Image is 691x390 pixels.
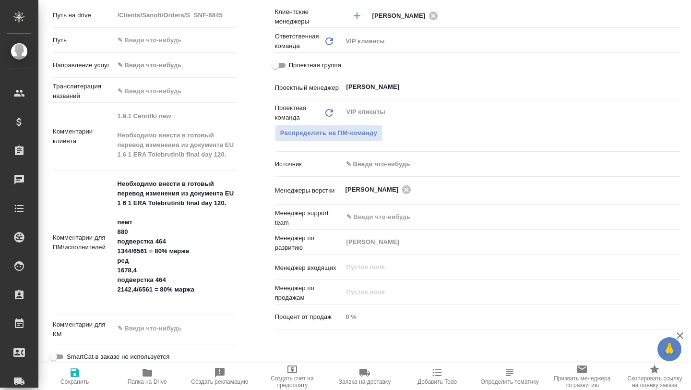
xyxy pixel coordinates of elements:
[275,103,323,122] p: Проектная команда
[675,189,677,191] button: Open
[118,61,225,70] div: ✎ Введи что-нибудь
[552,375,613,389] span: Призвать менеджера по развитию
[275,32,323,51] p: Ответственная команда
[346,159,669,169] div: ✎ Введи что-нибудь
[345,183,415,195] div: [PERSON_NAME]
[624,375,685,389] span: Скопировать ссылку на оценку заказа
[67,352,169,362] span: SmartCat в заказе не используется
[289,61,341,70] span: Проектная группа
[262,375,322,389] span: Создать счет на предоплату
[53,11,114,20] p: Путь на drive
[280,128,378,139] span: Распределить на ПМ-команду
[275,312,343,322] p: Процент от продаж
[114,108,237,163] textarea: 1.9.1 Cenrifki new Необходимо внести в готовый перевод изменения из документа EU 1 6 1 ERA Tolebr...
[345,261,658,273] input: Пустое поле
[417,378,457,385] span: Добавить Todo
[275,186,343,195] p: Менеджеры верстки
[657,337,681,361] button: 🙏
[53,61,114,70] p: Направление услуг
[345,211,645,223] input: ✎ Введи что-нибудь
[675,216,677,218] button: Open
[53,127,114,146] p: Комментарии клиента
[256,363,328,390] button: Создать счет на предоплату
[60,378,89,385] span: Сохранить
[372,11,431,21] span: [PERSON_NAME]
[275,7,343,26] p: Клиентские менеджеры
[345,185,405,195] span: [PERSON_NAME]
[675,15,677,17] button: Open
[275,263,343,273] p: Менеджер входящих
[481,378,539,385] span: Определить тематику
[474,363,546,390] button: Определить тематику
[114,84,237,98] input: ✎ Введи что-нибудь
[111,363,183,390] button: Папка на Drive
[183,363,256,390] button: Создать рекламацию
[53,233,114,252] p: Комментарии для ПМ/исполнителей
[53,36,114,45] p: Путь
[275,233,343,253] p: Менеджер по развитию
[372,10,441,22] div: [PERSON_NAME]
[53,82,114,101] p: Транслитерация названий
[275,125,383,142] button: Распределить на ПМ-команду
[401,363,474,390] button: Добавить Todo
[275,159,343,169] p: Источник
[38,363,111,390] button: Сохранить
[275,208,343,228] p: Менеджер support team
[114,57,237,73] div: ✎ Введи что-нибудь
[275,283,343,303] p: Менеджер по продажам
[114,176,237,307] textarea: Необходимо внести в готовый перевод изменения из документа EU 1 6 1 ERA Tolebrutinib final day 12...
[128,378,167,385] span: Папка на Drive
[114,8,237,22] input: Пустое поле
[53,320,114,339] p: Комментарии для КМ
[345,286,658,298] input: Пустое поле
[546,363,619,390] button: Призвать менеджера по развитию
[275,125,383,142] span: В заказе уже есть ответственный ПМ или ПМ группа
[114,33,237,47] input: ✎ Введи что-нибудь
[339,378,391,385] span: Заявка на доставку
[343,310,680,324] input: Пустое поле
[345,4,369,27] button: Добавить менеджера
[343,33,680,49] div: VIP клиенты
[191,378,248,385] span: Создать рекламацию
[675,86,677,88] button: Open
[275,83,343,93] p: Проектный менеджер
[328,363,401,390] button: Заявка на доставку
[343,156,680,172] div: ✎ Введи что-нибудь
[619,363,691,390] button: Скопировать ссылку на оценку заказа
[661,339,678,359] span: 🙏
